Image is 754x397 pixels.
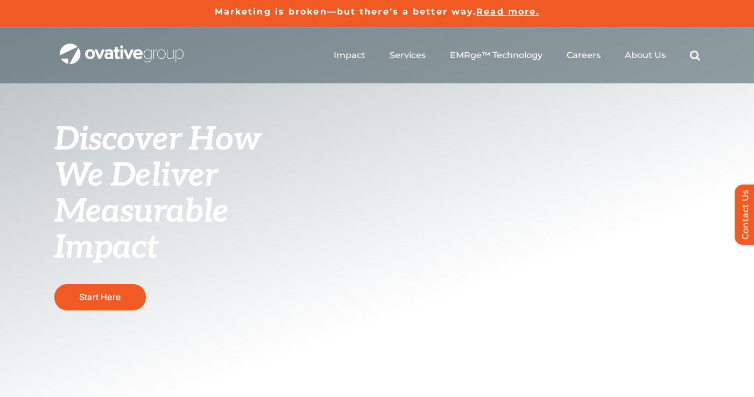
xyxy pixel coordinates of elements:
[54,157,229,267] span: We Deliver Measurable Impact
[215,6,477,17] a: Marketing is broken—but there’s a better way.
[625,50,666,61] a: About Us
[450,50,542,61] a: EMRge™ Technology
[54,120,261,159] span: Discover How
[390,50,426,61] a: Services
[334,38,700,73] nav: Menu
[476,6,539,17] a: Read more.
[334,50,365,61] a: Impact
[690,50,700,61] a: Search
[79,292,121,302] span: Start Here
[60,42,184,53] a: OG_Full_horizontal_WHT
[54,284,146,310] a: Start Here
[567,50,601,61] a: Careers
